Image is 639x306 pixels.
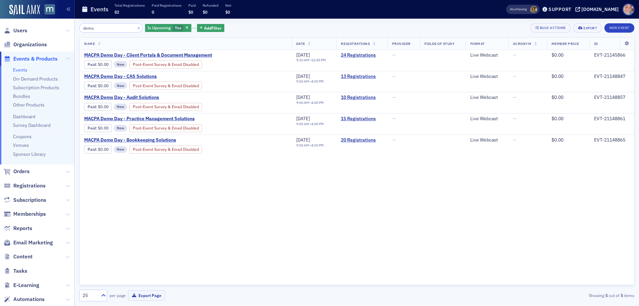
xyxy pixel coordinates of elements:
time: 9:00 AM [296,100,309,105]
span: Laura Swann [530,6,537,13]
span: — [513,94,517,100]
a: View Homepage [40,4,55,16]
div: Showing out of items [454,292,634,298]
span: Acronym [513,41,532,46]
p: Total Registrations [114,3,145,8]
a: 15 Registrations [341,116,382,122]
div: Post-Event Survey [129,60,202,68]
div: Post-Event Survey [129,124,202,132]
div: EVT-21148865 [594,137,629,143]
span: Content [13,253,33,260]
time: 9:00 AM [296,143,309,148]
div: – [296,101,324,105]
div: EVT-21148861 [594,116,629,122]
img: SailAMX [9,5,40,15]
span: : [88,83,98,88]
span: [DATE] [296,137,310,143]
span: $0.00 [551,52,563,58]
span: $0 [203,9,207,15]
a: Bundles [13,93,30,99]
span: — [392,137,396,143]
label: per page [109,292,126,298]
span: Events & Products [13,55,58,63]
span: Member Price [551,41,579,46]
div: Live Webcast [470,116,504,122]
p: Refunded [203,3,218,8]
time: 9:00 AM [296,122,309,126]
span: E-Learning [13,282,39,289]
span: Reports [13,225,32,232]
span: $0.00 [551,137,563,143]
div: Live Webcast [470,52,504,58]
div: Paid: 15 - $0 [84,124,111,132]
span: — [513,137,517,143]
a: Email Marketing [4,239,53,246]
span: MACPA Demo Day - Audit Solutions [84,95,196,101]
div: Paid: 13 - $0 [84,82,111,90]
span: Users [13,27,27,34]
a: Sponsor Library [13,151,46,157]
span: Provider [392,41,411,46]
button: Bulk Actions [531,23,571,33]
span: Yes [175,25,181,30]
strong: 5 [619,292,624,298]
span: : [88,104,98,109]
div: Post-Event Survey [129,103,202,111]
button: × [136,25,142,31]
a: Registrations [4,182,46,189]
div: Yes [145,24,191,32]
div: – [296,79,324,84]
div: Export [583,26,597,30]
div: 25 [83,292,97,299]
span: Email Marketing [13,239,53,246]
a: Dashboard [13,114,35,120]
span: Orders [13,168,30,175]
a: Events & Products [4,55,58,63]
div: Paid: 20 - $0 [84,146,111,153]
span: Tasks [13,267,27,275]
time: 4:00 PM [311,143,324,148]
span: ID [594,41,598,46]
span: MACPA Demo Day - Practice Management Solutions [84,116,196,122]
a: Reports [4,225,32,232]
strong: 5 [604,292,609,298]
span: Viewing [510,7,527,12]
a: Content [4,253,33,260]
a: MACPA Demo Day - Bookkeeping Solutions [84,137,259,143]
a: Subscriptions [4,196,46,204]
a: Survey Dashboard [13,122,51,128]
span: Profile [623,4,634,15]
a: On-Demand Products [13,76,58,82]
span: Organizations [13,41,47,48]
div: New [114,125,127,132]
span: [DATE] [296,94,310,100]
input: Search… [79,23,143,33]
time: 4:00 PM [311,79,324,84]
div: Live Webcast [470,74,504,80]
span: 82 [114,9,119,15]
a: Tasks [4,267,27,275]
a: MACPA Demo Day - Client Portals & Document Management [84,52,259,58]
div: New [114,61,127,68]
a: 10 Registrations [341,95,382,101]
span: Registrations [341,41,370,46]
span: Memberships [13,210,46,218]
a: Paid [88,62,96,67]
button: New Event [604,23,634,33]
div: EVT-21145866 [594,52,629,58]
span: Registrations [13,182,46,189]
div: – [296,58,326,62]
button: AddFilter [197,24,224,32]
span: $0.00 [98,147,108,152]
span: [DATE] [296,116,310,122]
span: $0.00 [98,62,108,67]
div: EVT-21148857 [594,95,629,101]
a: Paid [88,147,96,152]
span: Name [84,41,95,46]
time: 12:45 PM [311,58,326,62]
a: Paid [88,126,96,131]
a: Coupons [13,134,32,140]
span: : [88,147,98,152]
div: Paid: 24 - $0 [84,60,111,68]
